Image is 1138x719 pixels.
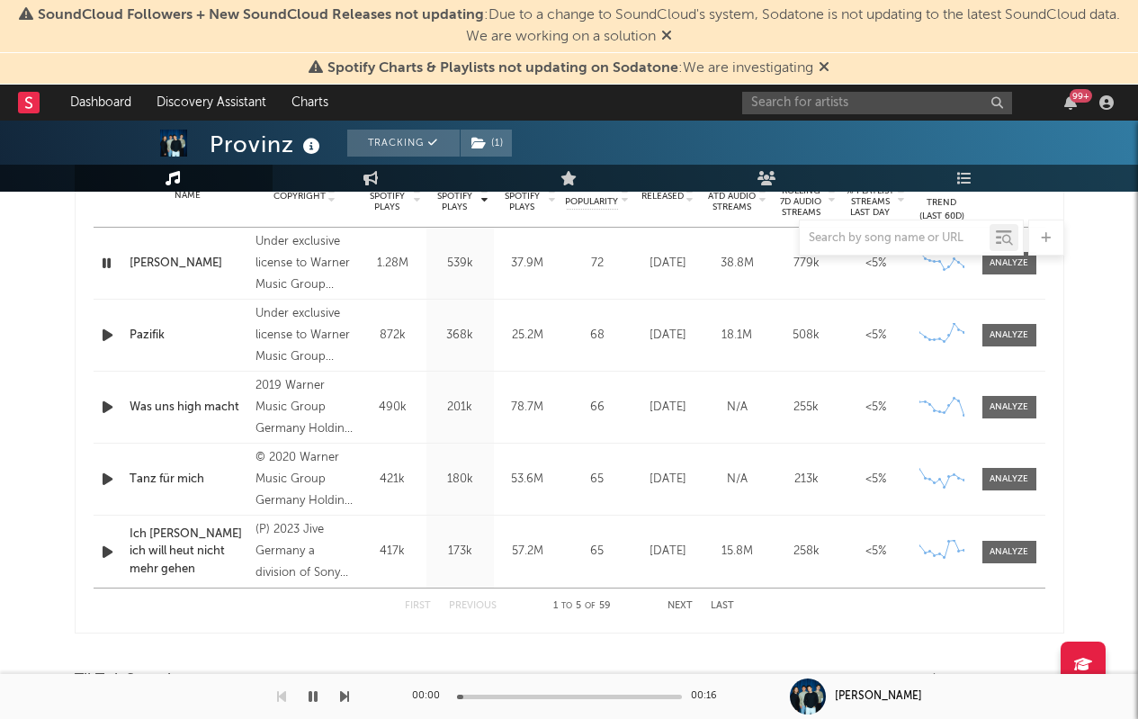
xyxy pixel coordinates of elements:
div: <5% [846,543,906,561]
div: 68 [566,327,629,345]
div: 490k [363,399,422,417]
span: ( 1 ) [460,130,513,157]
div: Name [130,189,247,202]
div: 66 [566,399,629,417]
button: (1) [461,130,512,157]
div: 872k [363,327,422,345]
div: 368k [431,327,489,345]
div: [DATE] [638,327,698,345]
div: [DATE] [638,399,698,417]
span: to [561,602,572,610]
span: Spotify Popularity [565,182,618,209]
div: Under exclusive license to Warner Music Group Germany Holding GmbH, © 2025 Provinz GbR [PERSON_NA... [255,303,354,368]
span: TikTok Sounds [75,670,178,691]
div: 508k [776,327,837,345]
input: Search by song name or URL [800,231,990,246]
span: Estimated % Playlist Streams Last Day [846,175,895,218]
div: <5% [846,471,906,489]
div: 180k [431,471,489,489]
span: Released [641,191,684,202]
div: 1.28M [363,255,422,273]
span: Last Day Spotify Plays [431,180,479,212]
button: Last [711,601,734,611]
div: © 2020 Warner Music Group Germany Holding GmbH [255,447,354,512]
div: 99 + [1070,89,1092,103]
span: : We are investigating [327,61,813,76]
div: 779k [776,255,837,273]
div: 00:00 [412,686,448,707]
div: 2019 Warner Music Group Germany Holding GmbH / A Warner Music Group Company [255,375,354,440]
a: Was uns high macht [130,399,247,417]
a: Ich [PERSON_NAME] ich will heut nicht mehr gehen [130,526,247,579]
div: 173k [431,543,489,561]
button: Tracking [347,130,460,157]
div: 213k [776,471,837,489]
div: 78.7M [498,399,557,417]
a: Discovery Assistant [144,85,279,121]
div: 255k [776,399,837,417]
span: of [585,602,596,610]
button: First [405,601,431,611]
span: Global Rolling 7D Audio Streams [776,175,826,218]
div: 417k [363,543,422,561]
a: Charts [279,85,341,121]
span: Global ATD Audio Streams [707,180,757,212]
div: N/A [707,471,767,489]
input: Search for artists [742,92,1012,114]
span: Dismiss [661,30,672,44]
div: <5% [846,399,906,417]
div: Provinz [210,130,325,159]
button: Next [668,601,693,611]
div: 57.2M [498,543,557,561]
span: : Due to a change to SoundCloud's system, Sodatone is not updating to the latest SoundCloud data.... [38,8,1120,44]
div: 72 [566,255,629,273]
a: Pazifik [130,327,247,345]
div: 65 [566,543,629,561]
div: 201k [431,399,489,417]
div: 38.8M [707,255,767,273]
div: Under exclusive license to Warner Music Group Germany Holding GmbH, © 2025 Provinz GbR [PERSON_NA... [255,231,354,296]
div: 25.2M [498,327,557,345]
span: Spotify Charts & Playlists not updating on Sodatone [327,61,678,76]
a: Dashboard [58,85,144,121]
div: 18.1M [707,327,767,345]
button: Previous [449,601,497,611]
span: Dismiss [819,61,829,76]
button: 99+ [1064,95,1077,110]
span: ATD Spotify Plays [498,180,546,212]
div: 37.9M [498,255,557,273]
a: [PERSON_NAME] [130,255,247,273]
div: <5% [846,327,906,345]
div: 1 5 59 [533,596,632,617]
div: N/A [707,399,767,417]
div: [DATE] [638,543,698,561]
a: Tanz für mich [130,471,247,489]
span: SoundCloud Followers + New SoundCloud Releases not updating [38,8,484,22]
div: <5% [846,255,906,273]
div: 421k [363,471,422,489]
div: 15.8M [707,543,767,561]
div: [DATE] [638,255,698,273]
span: 7 Day Spotify Plays [363,180,411,212]
div: (P) 2023 Jive Germany a division of Sony Music Entertainment Germany GmbH [255,519,354,584]
div: 539k [431,255,489,273]
div: [PERSON_NAME] [835,688,922,705]
div: 00:16 [691,686,727,707]
div: 53.6M [498,471,557,489]
div: 65 [566,471,629,489]
div: Global Streaming Trend (Last 60D) [915,169,969,223]
div: [DATE] [638,471,698,489]
span: Copyright [273,191,326,202]
div: 258k [776,543,837,561]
